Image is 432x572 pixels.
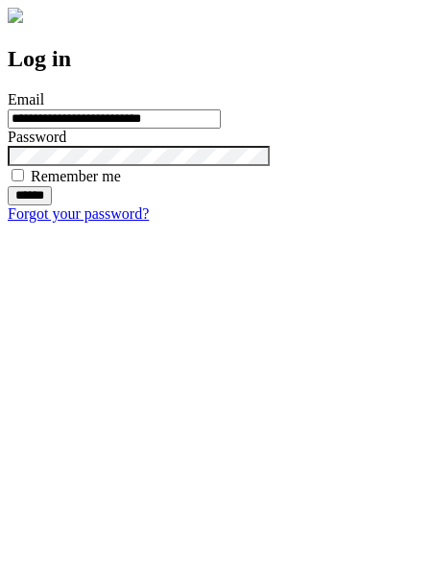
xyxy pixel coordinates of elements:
label: Password [8,129,66,145]
img: logo-4e3dc11c47720685a147b03b5a06dd966a58ff35d612b21f08c02c0306f2b779.png [8,8,23,23]
h2: Log in [8,46,424,72]
a: Forgot your password? [8,205,149,222]
label: Email [8,91,44,107]
label: Remember me [31,168,121,184]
